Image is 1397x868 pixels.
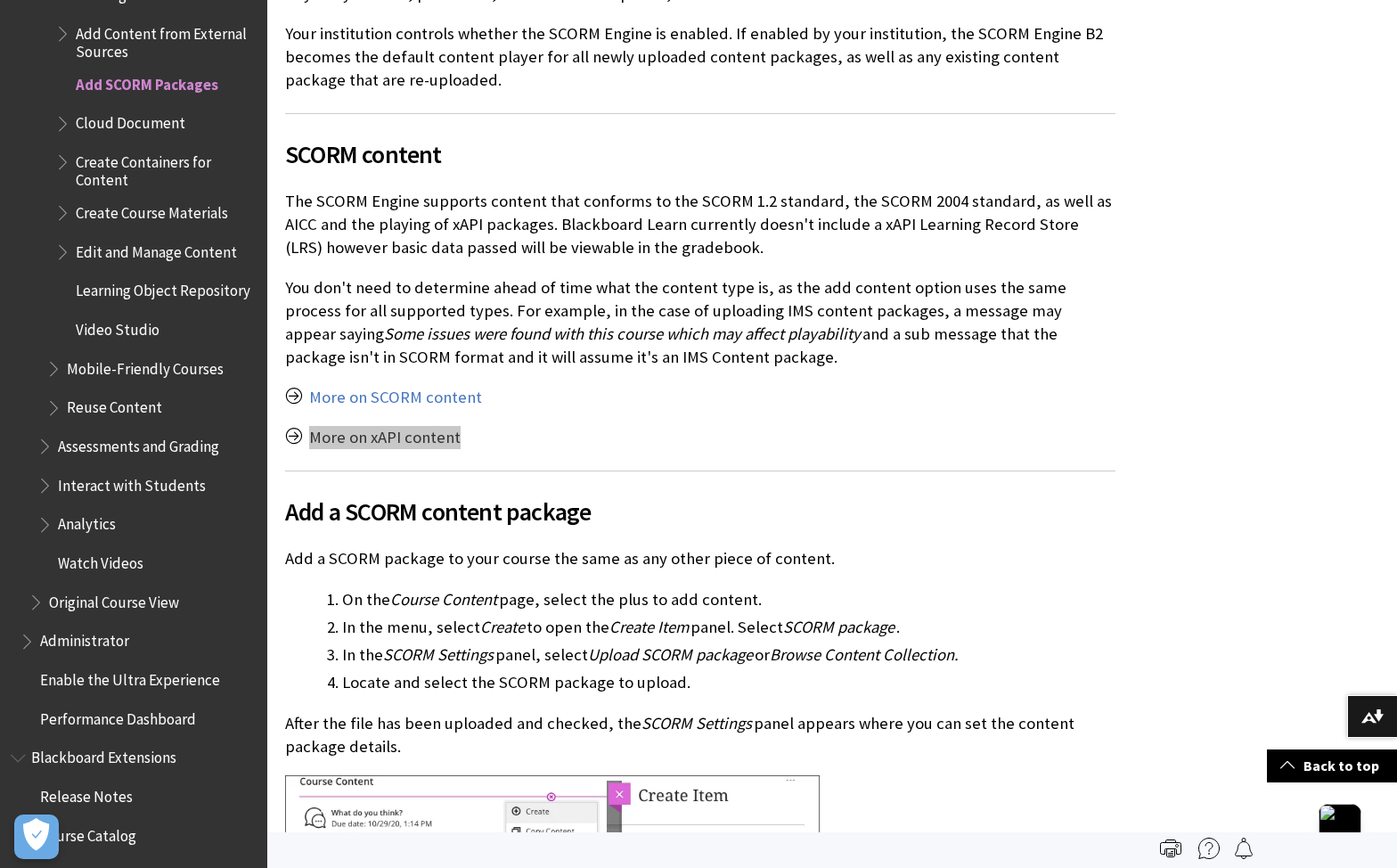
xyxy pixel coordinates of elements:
span: Cloud Document [76,109,185,133]
img: Print [1160,838,1181,859]
span: SCORM package [783,617,895,637]
p: The SCORM Engine supports content that conforms to the SCORM 1.2 standard, the SCORM 2004 standar... [285,190,1115,260]
p: Add a SCORM package to your course the same as any other piece of content. [285,547,1115,570]
span: Assessments and Grading [58,431,219,455]
span: Create Item [609,617,689,637]
span: Create Course Materials [76,198,228,222]
span: SCORM Settings [383,644,494,665]
a: More on SCORM content [309,387,482,408]
button: Abrir preferências [14,815,59,859]
span: Mobile-Friendly Courses [67,354,224,378]
span: Add SCORM Packages [76,70,218,94]
span: SCORM Settings [641,713,752,733]
span: Course Content [390,589,497,610]
a: More on xAPI content [309,427,461,448]
span: Create Containers for Content [76,147,255,189]
p: After the file has been uploaded and checked, the panel appears where you can set the content pac... [285,712,1115,758]
span: Add a SCORM content package [285,493,1115,530]
span: SCORM content [285,135,1115,173]
li: In the panel, select or [342,643,1115,667]
li: On the page, select the plus to add content. [342,587,1115,612]
li: In the menu, select to open the panel. Select . [342,615,1115,640]
span: Upload SCORM package [588,644,753,665]
span: Analytics [58,510,116,534]
span: Video Studio [76,315,159,339]
p: You don't need to determine ahead of time what the content type is, as the add content option use... [285,276,1115,370]
span: Browse Content Collection. [770,644,959,665]
span: Create [480,617,525,637]
p: Your institution controls whether the SCORM Engine is enabled. If enabled by your institution, th... [285,22,1115,93]
span: Some issues were found with this course which may affect playability [384,323,861,344]
img: More help [1198,838,1220,859]
span: Performance Dashboard [40,704,196,728]
span: Learning Object Repository [76,276,250,300]
li: Locate and select the SCORM package to upload. [342,670,1115,695]
span: Blackboard Extensions [31,743,176,767]
span: Release Notes [40,782,133,806]
span: Edit and Manage Content [76,237,237,261]
span: Reuse Content [67,393,162,417]
span: Interact with Students [58,471,206,495]
a: Back to top [1267,749,1397,782]
span: Course Catalog [40,821,136,845]
span: Administrator [40,626,129,651]
span: Enable the Ultra Experience [40,665,220,689]
span: Add Content from External Sources [76,19,255,61]
img: Follow this page [1233,838,1254,859]
span: Original Course View [49,587,179,611]
span: Watch Videos [58,548,143,572]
